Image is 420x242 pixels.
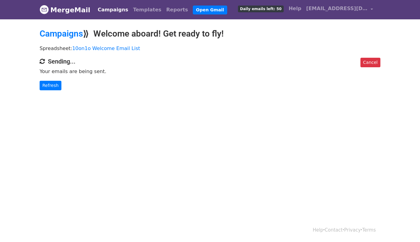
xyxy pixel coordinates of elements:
h4: Sending... [40,58,380,65]
a: Privacy [344,227,361,233]
a: Contact [325,227,343,233]
a: Reports [164,4,191,16]
a: Campaigns [95,4,130,16]
a: Help [313,227,323,233]
span: [EMAIL_ADDRESS][DOMAIN_NAME] [306,5,367,12]
span: Daily emails left: 50 [238,6,284,12]
h2: ⟫ Welcome aboard! Get ready to fly! [40,29,380,39]
a: [EMAIL_ADDRESS][DOMAIN_NAME] [304,2,375,17]
p: Spreadsheet: [40,45,380,52]
p: Your emails are being sent. [40,68,380,75]
a: Help [286,2,304,15]
a: Open Gmail [193,6,227,14]
img: MergeMail logo [40,5,49,14]
a: Terms [362,227,376,233]
a: Daily emails left: 50 [235,2,286,15]
a: Campaigns [40,29,83,39]
a: Templates [130,4,164,16]
a: 10on1o Welcome Email List [72,45,140,51]
a: Cancel [360,58,380,67]
a: Refresh [40,81,61,90]
a: MergeMail [40,3,90,16]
